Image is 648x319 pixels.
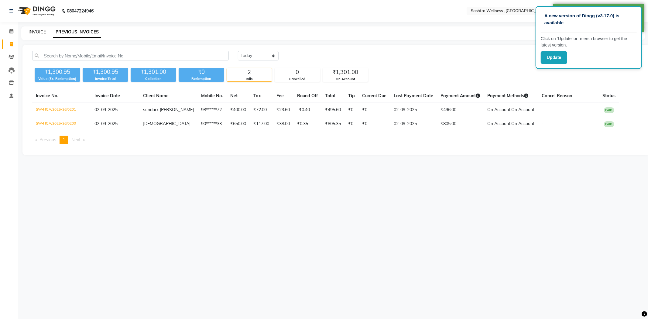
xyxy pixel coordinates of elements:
td: ₹0 [358,117,390,131]
span: Invoice No. [36,93,58,98]
span: On Account [511,121,534,126]
div: Invoice Total [83,76,128,81]
td: ₹38.00 [273,117,293,131]
span: On Account, [487,107,511,112]
td: SW-HGA/2025-26/0201 [32,103,91,117]
td: ₹23.60 [273,103,293,117]
span: Current Due [362,93,386,98]
span: - [542,107,543,112]
td: ₹0 [358,103,390,117]
div: On Account [323,77,368,82]
a: PREVIOUS INVOICES [53,27,101,38]
span: k [PERSON_NAME] [156,107,194,112]
span: Payment Amount [441,93,480,98]
span: Cancel Reason [542,93,572,98]
span: Mobile No. [201,93,223,98]
div: ₹1,300.95 [83,68,128,76]
td: ₹0 [345,117,358,131]
span: Invoice Date [94,93,120,98]
td: 02-09-2025 [390,103,437,117]
a: INVOICE [29,29,46,35]
span: PAID [604,121,614,127]
td: ₹650.00 [227,117,250,131]
td: ₹495.60 [321,103,345,117]
span: Last Payment Date [394,93,433,98]
td: ₹0 [345,103,358,117]
td: ₹72.00 [250,103,273,117]
td: ₹496.00 [437,103,484,117]
img: logo [15,2,57,19]
div: Cancelled [275,77,320,82]
span: Tip [348,93,355,98]
span: sundar [143,107,156,112]
div: 0 [275,68,320,77]
span: Client Name [143,93,169,98]
span: [DEMOGRAPHIC_DATA] [143,121,190,126]
div: Value (Ex. Redemption) [35,76,80,81]
nav: Pagination [32,136,640,144]
span: Round Off [297,93,318,98]
td: ₹0.35 [293,117,321,131]
span: Status [602,93,615,98]
div: ₹1,301.00 [131,68,176,76]
span: 02-09-2025 [94,107,118,112]
td: ₹805.00 [437,117,484,131]
div: Collection [131,76,176,81]
td: ₹400.00 [227,103,250,117]
span: Total [325,93,335,98]
div: ₹1,300.95 [35,68,80,76]
span: Payment Methods [487,93,528,98]
td: ₹805.35 [321,117,345,131]
span: On Account [511,107,534,112]
span: Tax [253,93,261,98]
b: 08047224946 [67,2,94,19]
span: Fee [276,93,284,98]
button: Update [541,51,567,64]
input: Search by Name/Mobile/Email/Invoice No [32,51,229,60]
td: -₹0.40 [293,103,321,117]
div: Redemption [179,76,224,81]
td: ₹117.00 [250,117,273,131]
span: Next [71,137,81,142]
span: On Account, [487,121,511,126]
span: 1 [63,137,65,142]
p: Click on ‘Update’ or refersh browser to get the latest version. [541,36,637,48]
span: 02-09-2025 [94,121,118,126]
span: Net [230,93,238,98]
span: PAID [604,107,614,113]
td: SW-HGA/2025-26/0200 [32,117,91,131]
div: ₹1,301.00 [323,68,368,77]
td: 02-09-2025 [390,117,437,131]
div: ₹0 [179,68,224,76]
span: Previous [39,137,56,142]
p: A new version of Dingg (v3.17.0) is available [544,12,633,26]
span: - [542,121,543,126]
div: 2 [227,68,272,77]
div: Bills [227,77,272,82]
